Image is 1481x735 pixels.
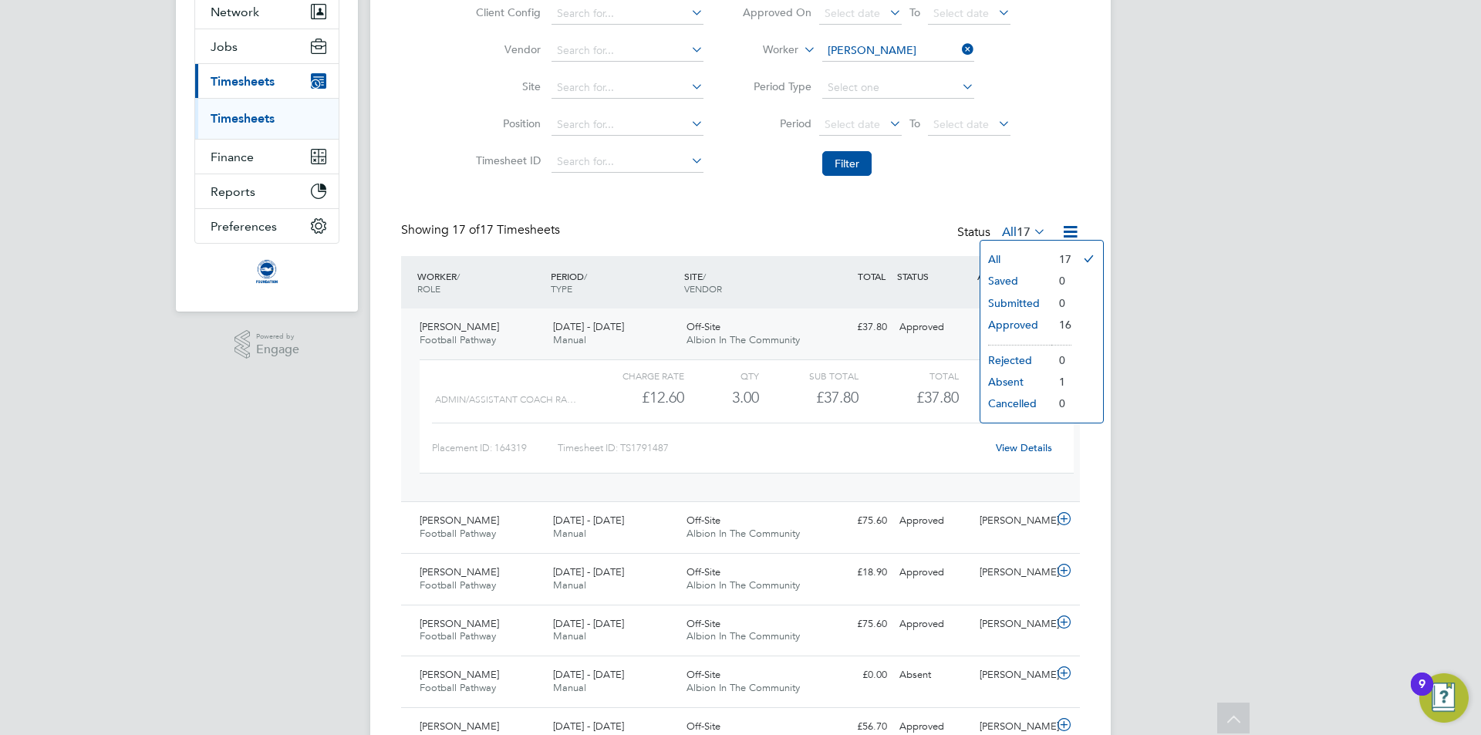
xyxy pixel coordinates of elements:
li: Cancelled [980,393,1051,414]
input: Select one [822,77,974,99]
span: Off-Site [687,617,720,630]
span: Off-Site [687,668,720,681]
div: SITE [680,262,814,302]
span: [PERSON_NAME] [420,320,499,333]
span: Reports [211,184,255,199]
input: Search for... [552,77,703,99]
li: 0 [1051,349,1071,371]
span: TYPE [551,282,572,295]
span: ROLE [417,282,440,295]
li: 16 [1051,314,1071,335]
span: Football Pathway [420,681,496,694]
span: 17 of [452,222,480,238]
div: Charge rate [585,366,684,385]
span: VENDOR [684,282,722,295]
span: Football Pathway [420,527,496,540]
button: Timesheets [195,64,339,98]
div: STATUS [893,262,973,290]
span: 17 Timesheets [452,222,560,238]
span: Albion In The Community [687,333,800,346]
span: Preferences [211,219,277,234]
span: £37.80 [916,388,959,406]
span: Manual [553,629,586,642]
span: Off-Site [687,720,720,733]
span: To [905,2,925,22]
div: [PERSON_NAME] [973,508,1054,534]
label: Period [742,116,811,130]
div: Status [957,222,1049,244]
a: Powered byEngage [234,330,300,359]
div: Placement ID: 164319 [432,436,558,460]
button: Finance [195,140,339,174]
label: Client Config [471,5,541,19]
span: [DATE] - [DATE] [553,720,624,733]
div: Absent [893,663,973,688]
span: [PERSON_NAME] [420,565,499,578]
span: / [703,270,706,282]
label: Timesheet ID [471,153,541,167]
li: 0 [1051,292,1071,314]
label: Worker [729,42,798,58]
span: Off-Site [687,565,720,578]
span: Manual [553,333,586,346]
li: 0 [1051,393,1071,414]
span: Select date [933,6,989,20]
span: TOTAL [858,270,886,282]
label: Approved On [742,5,811,19]
span: 17 [1017,224,1031,240]
img: albioninthecommunity-logo-retina.png [255,259,279,284]
span: Albion In The Community [687,629,800,642]
div: APPROVER [973,262,1054,290]
span: Select date [933,117,989,131]
div: Showing [401,222,563,238]
span: Manual [553,681,586,694]
span: Jobs [211,39,238,54]
button: Preferences [195,209,339,243]
div: 3.00 [684,385,759,410]
label: All [1002,224,1046,240]
div: Sub Total [759,366,859,385]
span: [PERSON_NAME] [420,668,499,681]
input: Search for... [822,40,974,62]
li: Rejected [980,349,1051,371]
li: Saved [980,270,1051,292]
label: Site [471,79,541,93]
div: £0.00 [813,663,893,688]
div: £75.60 [813,508,893,534]
li: 1 [1051,371,1071,393]
span: / [457,270,460,282]
div: 9 [1419,684,1425,704]
div: £75.60 [813,612,893,637]
button: Open Resource Center, 9 new notifications [1419,673,1469,723]
li: 0 [1051,270,1071,292]
span: Select date [825,6,880,20]
div: PERIOD [547,262,680,302]
li: Submitted [980,292,1051,314]
button: Reports [195,174,339,208]
div: [PERSON_NAME] [973,315,1054,340]
input: Search for... [552,3,703,25]
span: Powered by [256,330,299,343]
span: Albion In The Community [687,681,800,694]
span: Albion In The Community [687,578,800,592]
span: Manual [553,527,586,540]
div: [PERSON_NAME] [973,612,1054,637]
div: £12.60 [585,385,684,410]
div: QTY [684,366,759,385]
li: Approved [980,314,1051,335]
div: Approved [893,508,973,534]
span: Network [211,5,259,19]
label: Period Type [742,79,811,93]
a: Timesheets [211,111,275,126]
div: Approved [893,560,973,585]
div: £37.80 [813,315,893,340]
span: [DATE] - [DATE] [553,565,624,578]
div: £18.90 [813,560,893,585]
button: Jobs [195,29,339,63]
div: Timesheets [195,98,339,139]
span: [DATE] - [DATE] [553,514,624,527]
span: [DATE] - [DATE] [553,320,624,333]
div: £37.80 [759,385,859,410]
div: Timesheet ID: TS1791487 [558,436,986,460]
div: [PERSON_NAME] [973,663,1054,688]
